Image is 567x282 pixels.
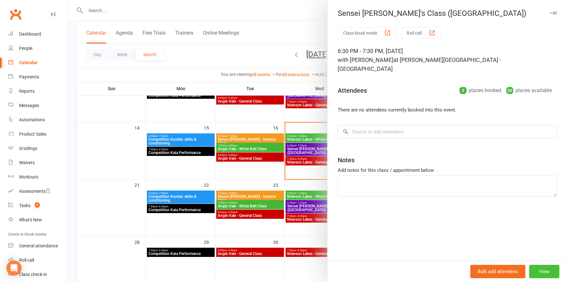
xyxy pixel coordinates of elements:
div: Gradings [19,146,37,151]
a: Assessments [8,184,67,198]
a: Calendar [8,56,67,70]
button: Class kiosk mode [338,27,396,39]
div: Assessments [19,189,51,194]
div: Notes [338,156,355,164]
div: Payments [19,74,39,79]
div: places booked [460,86,501,95]
a: General attendance kiosk mode [8,239,67,253]
div: General attendance [19,243,58,248]
div: Automations [19,117,45,122]
div: Product Sales [19,131,46,137]
div: Workouts [19,174,38,179]
a: People [8,41,67,56]
div: Waivers [19,160,35,165]
div: Tasks [19,203,31,208]
div: Roll call [19,258,34,263]
div: Add notes for this class / appointment below [338,166,557,174]
div: places available [506,86,552,95]
div: 6:30 PM - 7:30 PM, [DATE] [338,47,557,73]
div: People [19,46,32,51]
button: View [529,265,559,278]
a: What's New [8,213,67,227]
a: Product Sales [8,127,67,141]
div: Calendar [19,60,38,65]
div: Open Intercom Messenger [6,260,22,276]
button: Roll call [401,27,441,39]
a: Gradings [8,141,67,156]
div: Dashboard [19,31,41,37]
a: Automations [8,113,67,127]
div: Class check-in [19,272,47,277]
li: There are no attendees currently booked into this event. [338,106,557,114]
span: with [PERSON_NAME] [338,57,393,63]
span: at [PERSON_NAME][GEOGRAPHIC_DATA] - [GEOGRAPHIC_DATA] [338,57,501,72]
div: What's New [19,217,42,222]
div: Reports [19,89,35,94]
a: Dashboard [8,27,67,41]
a: Waivers [8,156,67,170]
a: Messages [8,98,67,113]
div: Sensei [PERSON_NAME]'s Class ([GEOGRAPHIC_DATA]) [328,9,567,18]
a: Tasks 2 [8,198,67,213]
a: Class kiosk mode [8,267,67,282]
div: 50 [506,87,513,94]
a: Reports [8,84,67,98]
button: Bulk add attendees [470,265,525,278]
div: Attendees [338,86,367,95]
a: Clubworx [8,6,24,22]
span: 2 [35,202,40,208]
div: Messages [19,103,39,108]
div: 0 [460,87,467,94]
a: Roll call [8,253,67,267]
a: Payments [8,70,67,84]
a: Workouts [8,170,67,184]
input: Search to add attendees [338,125,557,138]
